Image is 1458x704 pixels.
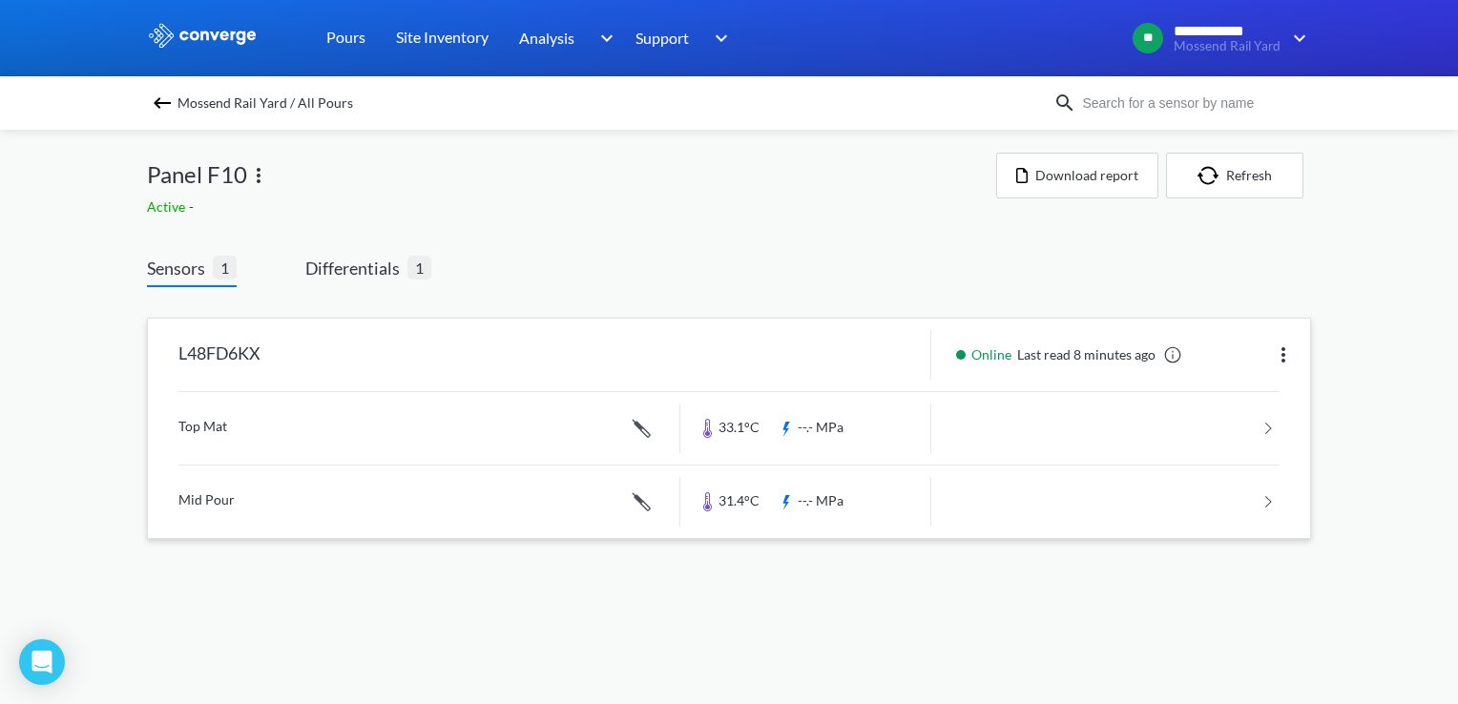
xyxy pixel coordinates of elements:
[1281,27,1311,50] img: downArrow.svg
[147,255,213,281] span: Sensors
[519,26,574,50] span: Analysis
[635,26,689,50] span: Support
[19,639,65,685] div: Open Intercom Messenger
[1174,39,1281,53] span: Mossend Rail Yard
[1166,153,1303,198] button: Refresh
[213,256,237,280] span: 1
[702,27,733,50] img: downArrow.svg
[147,156,247,193] span: Panel F10
[247,164,270,187] img: more.svg
[178,330,260,380] div: L48FD6KX
[151,92,174,114] img: backspace.svg
[147,198,189,215] span: Active
[1076,93,1307,114] input: Search for a sensor by name
[1016,168,1028,183] img: icon-file.svg
[407,256,431,280] span: 1
[305,255,407,281] span: Differentials
[947,344,1188,365] div: Last read 8 minutes ago
[177,90,353,116] span: Mossend Rail Yard / All Pours
[1053,92,1076,114] img: icon-search.svg
[1198,166,1226,185] img: icon-refresh.svg
[147,23,258,48] img: logo_ewhite.svg
[189,198,198,215] span: -
[971,344,1017,365] span: Online
[1272,343,1295,366] img: more.svg
[996,153,1158,198] button: Download report
[588,27,618,50] img: downArrow.svg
